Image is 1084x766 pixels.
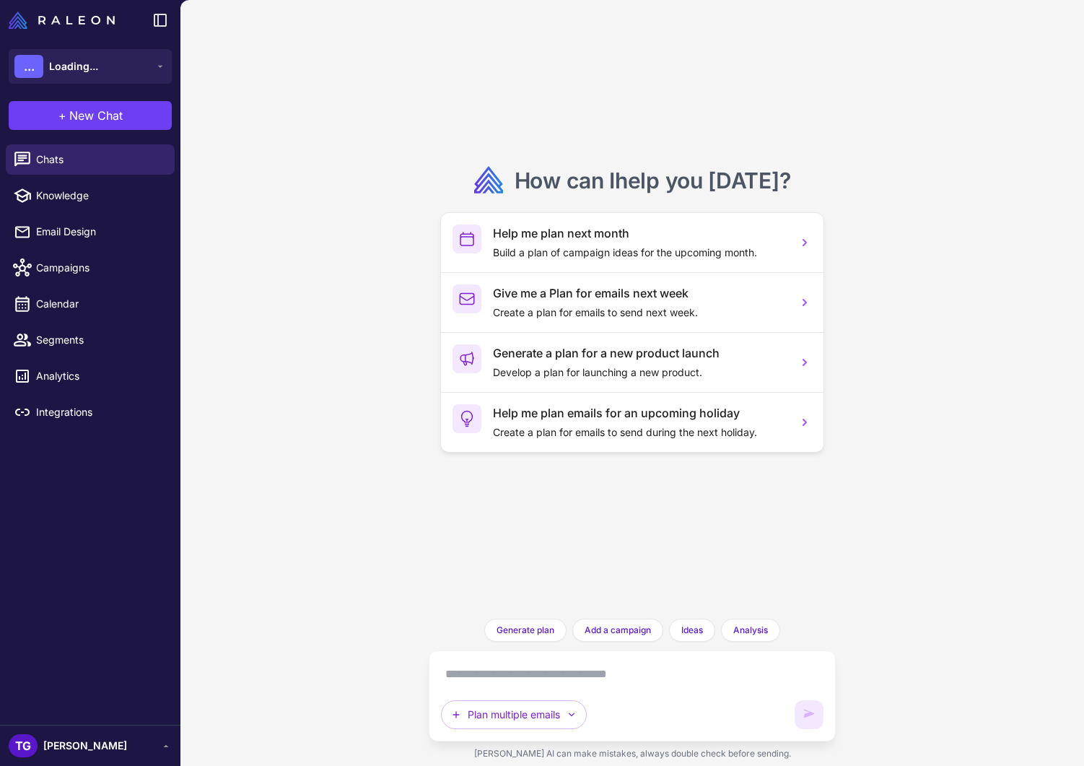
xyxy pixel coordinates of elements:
h3: Give me a Plan for emails next week [493,284,785,302]
span: Segments [36,332,163,348]
a: Knowledge [6,180,175,211]
button: Add a campaign [572,619,663,642]
button: Generate plan [484,619,567,642]
span: Add a campaign [585,624,651,637]
h3: Help me plan emails for an upcoming holiday [493,404,785,422]
span: Ideas [681,624,703,637]
span: Loading... [49,58,98,74]
span: Calendar [36,296,163,312]
a: Integrations [6,397,175,427]
button: Analysis [721,619,780,642]
div: TG [9,734,38,757]
span: Email Design [36,224,163,240]
a: Calendar [6,289,175,319]
button: +New Chat [9,101,172,130]
span: Analytics [36,368,163,384]
div: [PERSON_NAME] AI can make mistakes, always double check before sending. [429,741,835,766]
button: ...Loading... [9,49,172,84]
p: Create a plan for emails to send during the next holiday. [493,425,785,440]
h3: Help me plan next month [493,225,785,242]
p: Create a plan for emails to send next week. [493,305,785,321]
span: Generate plan [497,624,554,637]
span: Integrations [36,404,163,420]
button: Ideas [669,619,715,642]
a: Email Design [6,217,175,247]
span: New Chat [69,107,123,124]
a: Campaigns [6,253,175,283]
span: Knowledge [36,188,163,204]
h3: Generate a plan for a new product launch [493,344,785,362]
span: Campaigns [36,260,163,276]
span: Chats [36,152,163,167]
span: Analysis [733,624,768,637]
a: Analytics [6,361,175,391]
span: + [58,107,66,124]
button: Plan multiple emails [441,700,587,729]
a: Segments [6,325,175,355]
img: Raleon Logo [9,12,115,29]
p: Build a plan of campaign ideas for the upcoming month. [493,245,785,261]
div: ... [14,55,43,78]
a: Chats [6,144,175,175]
span: [PERSON_NAME] [43,738,127,754]
span: help you [DATE] [615,167,779,193]
p: Develop a plan for launching a new product. [493,365,785,380]
a: Raleon Logo [9,12,121,29]
h2: How can I ? [515,166,791,195]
